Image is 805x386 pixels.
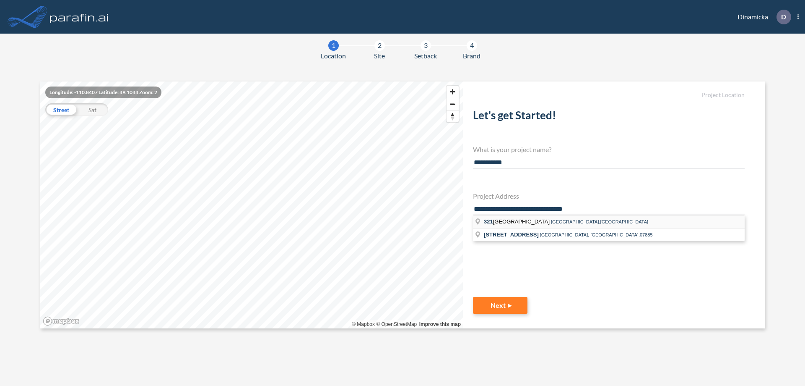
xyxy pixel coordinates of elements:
h4: What is your project name? [473,145,745,153]
button: Zoom in [447,86,459,98]
canvas: Map [40,81,463,328]
h2: Let's get Started! [473,109,745,125]
button: Reset bearing to north [447,110,459,122]
div: 3 [421,40,431,51]
a: Mapbox [352,321,375,327]
button: Zoom out [447,98,459,110]
a: OpenStreetMap [376,321,417,327]
div: 4 [467,40,477,51]
a: Mapbox homepage [43,316,80,326]
p: D [781,13,786,21]
span: [GEOGRAPHIC_DATA] [484,218,551,225]
span: Brand [463,51,480,61]
span: 321 [484,218,493,225]
div: 2 [374,40,385,51]
span: [GEOGRAPHIC_DATA],[GEOGRAPHIC_DATA] [551,219,648,224]
span: Site [374,51,385,61]
span: [GEOGRAPHIC_DATA], [GEOGRAPHIC_DATA],07885 [540,232,653,237]
span: [STREET_ADDRESS] [484,231,539,238]
div: Longitude: -110.8407 Latitude: 49.1044 Zoom: 2 [45,87,161,98]
span: Setback [414,51,437,61]
div: Street [45,103,77,116]
button: Next [473,297,527,314]
a: Improve this map [419,321,461,327]
h5: Project Location [473,92,745,99]
img: logo [48,8,110,25]
h4: Project Address [473,192,745,200]
div: Dinamicka [725,10,799,24]
div: Sat [77,103,108,116]
span: Location [321,51,346,61]
div: 1 [328,40,339,51]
